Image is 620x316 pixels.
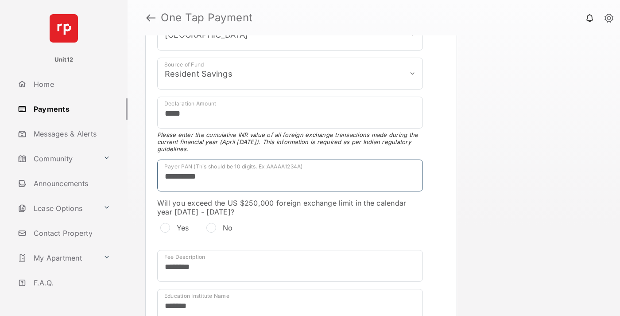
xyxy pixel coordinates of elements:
[14,222,128,244] a: Contact Property
[14,198,100,219] a: Lease Options
[14,123,128,144] a: Messages & Alerts
[14,98,128,120] a: Payments
[14,173,128,194] a: Announcements
[14,74,128,95] a: Home
[161,12,253,23] strong: One Tap Payment
[14,247,100,269] a: My Apartment
[223,223,233,232] label: No
[157,199,423,216] label: Will you exceed the US $250,000 foreign exchange limit in the calendar year [DATE] - [DATE]?
[54,55,74,64] p: Unit12
[177,223,189,232] label: Yes
[50,14,78,43] img: svg+xml;base64,PHN2ZyB4bWxucz0iaHR0cDovL3d3dy53My5vcmcvMjAwMC9zdmciIHdpZHRoPSI2NCIgaGVpZ2h0PSI2NC...
[14,148,100,169] a: Community
[14,272,128,293] a: F.A.Q.
[157,131,423,152] span: Please enter the cumulative INR value of all foreign exchange transactions made during the curren...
